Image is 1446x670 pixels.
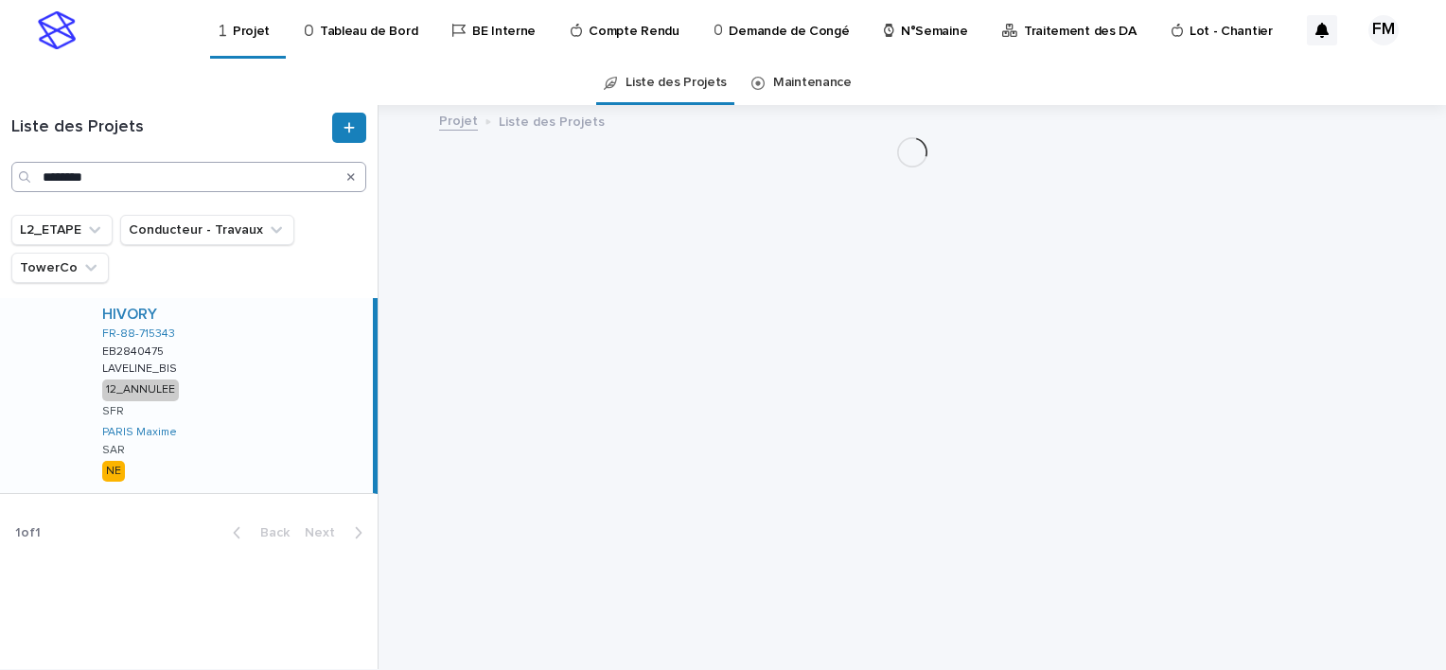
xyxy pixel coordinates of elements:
img: stacker-logo-s-only.png [38,11,76,49]
input: Search [11,162,366,192]
a: Maintenance [773,61,852,105]
p: SAR [102,444,125,457]
button: TowerCo [11,253,109,283]
div: 12_ANNULEE [102,379,179,400]
a: PARIS Maxime [102,426,177,439]
a: FR-88-715343 [102,327,175,341]
button: Next [297,524,378,541]
p: SFR [102,405,124,418]
div: FM [1368,15,1399,45]
div: NE [102,461,125,482]
span: Back [249,526,290,539]
button: L2_ETAPE [11,215,113,245]
p: LAVELINE_BIS [102,359,181,376]
button: Back [218,524,297,541]
a: HIVORY [102,306,157,324]
span: Next [305,526,346,539]
h1: Liste des Projets [11,117,328,138]
p: EB2840475 [102,342,168,359]
a: Projet [439,109,478,131]
button: Conducteur - Travaux [120,215,294,245]
p: Liste des Projets [499,110,605,131]
a: Liste des Projets [626,61,727,105]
